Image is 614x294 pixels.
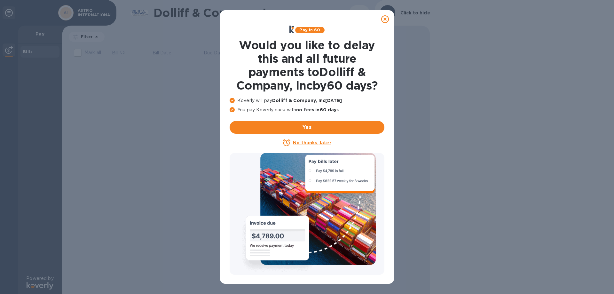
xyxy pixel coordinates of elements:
p: Koverly will pay [230,97,384,104]
b: Pay in 60 [299,28,320,32]
b: no fees in 60 days . [296,107,340,112]
p: You pay Koverly back with [230,107,384,113]
h1: Would you like to delay this and all future payments to Dolliff & Company, Inc by 60 days ? [230,38,384,92]
u: No thanks, later [293,140,331,145]
span: Yes [235,123,379,131]
button: Yes [230,121,384,134]
b: Dolliff & Company, Inc [DATE] [272,98,342,103]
